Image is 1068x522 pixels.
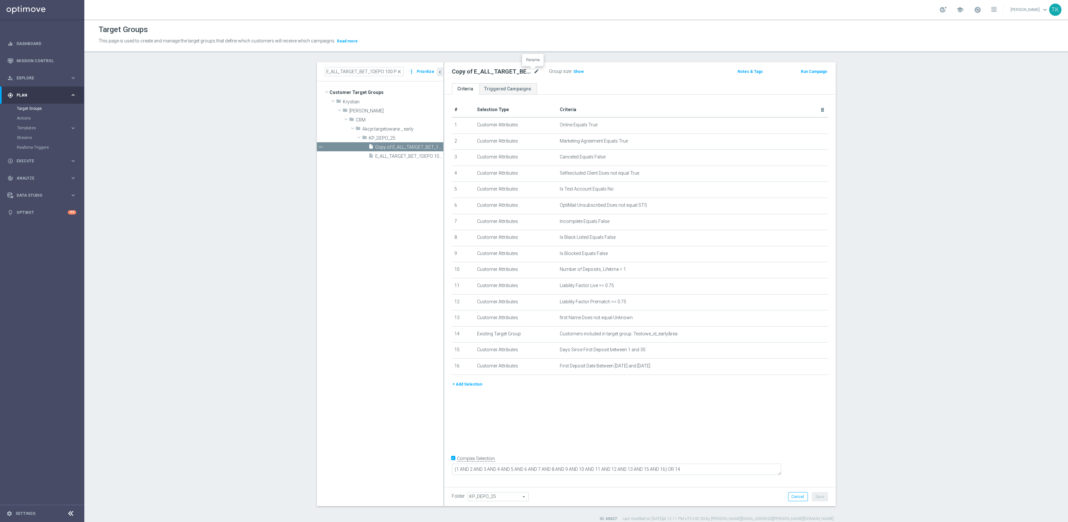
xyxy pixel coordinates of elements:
button: Save [812,492,828,501]
button: Notes & Tags [737,68,763,75]
div: Execute [7,158,70,164]
span: Customers included in target group: Testowe_id_early&rea [560,331,678,337]
span: First Deposit Date Between [DATE] and [DATE] [560,363,650,369]
td: 15 [452,342,475,359]
button: person_search Explore keyboard_arrow_right [7,75,77,81]
label: Folder [452,493,465,499]
i: folder [349,117,354,124]
div: Data Studio keyboard_arrow_right [7,193,77,198]
button: Templates keyboard_arrow_right [17,125,77,131]
td: 10 [452,262,475,278]
span: school [956,6,964,13]
span: CRM [356,117,443,123]
i: keyboard_arrow_right [70,175,76,181]
div: Templates [17,123,84,133]
i: mode_edit [534,68,540,75]
button: Prioritize [416,67,436,76]
label: Group size [549,69,571,74]
span: Data Studio [17,193,70,197]
td: Customer Attributes [474,358,557,375]
th: # [452,102,475,117]
td: Customer Attributes [474,166,557,182]
span: first Name Does not equal Unknown [560,315,633,320]
div: Streams [17,133,84,143]
div: +10 [68,210,76,215]
div: Data Studio [7,192,70,198]
span: keyboard_arrow_down [1041,6,1049,13]
div: Analyze [7,175,70,181]
i: equalizer [7,41,13,47]
td: Customer Attributes [474,230,557,246]
td: 13 [452,310,475,327]
i: keyboard_arrow_right [70,125,76,131]
a: Settings [16,512,35,516]
input: Quick find group or folder [325,67,404,76]
label: Last modified on [DATE] at 12:11 PM UTC+02:00 by [PERSON_NAME][EMAIL_ADDRESS][PERSON_NAME][DOMAIN... [623,516,834,522]
button: track_changes Analyze keyboard_arrow_right [7,176,77,181]
span: Plan [17,93,70,97]
span: Is Blocked Equals False [560,251,608,256]
button: Run Campaign [800,68,828,75]
i: gps_fixed [7,92,13,98]
button: Cancel [788,492,808,501]
a: Optibot [17,204,68,221]
i: track_changes [7,175,13,181]
i: keyboard_arrow_right [70,92,76,98]
i: delete_forever [820,107,825,112]
span: Liability Factor Live >= 0.75 [560,283,614,288]
td: 14 [452,326,475,342]
td: Customer Attributes [474,278,557,294]
a: Criteria [452,83,479,95]
div: Explore [7,75,70,81]
span: Incomplete Equals False [560,219,609,224]
span: Online Equals True [560,122,597,128]
span: close [397,69,402,74]
td: 16 [452,358,475,375]
span: OptiMail Unsubscribed Does not equal STS [560,203,647,208]
i: more_vert [409,67,415,76]
span: Customer Target Groups [330,88,443,97]
td: Customer Attributes [474,182,557,198]
span: E_ALL_TARGET_BET_1DEPO 100 PLN PREV MONTH_200825 [376,154,443,159]
span: Is Black Listed Equals False [560,235,616,240]
i: chevron_left [437,69,443,75]
td: Customer Attributes [474,133,557,150]
a: Mission Control [17,52,76,69]
div: Realtime Triggers [17,143,84,152]
h2: Copy of E_ALL_TARGET_BET_1DEPO 100 PLN PREV MONTH_200825 [452,68,533,75]
td: Customer Attributes [474,262,557,278]
button: gps_fixed Plan keyboard_arrow_right [7,93,77,98]
i: folder [343,108,348,115]
div: Plan [7,92,70,98]
a: Streams [17,135,67,140]
td: 6 [452,198,475,214]
button: lightbulb Optibot +10 [7,210,77,215]
i: insert_drive_file [369,144,374,151]
td: 8 [452,230,475,246]
h1: Target Groups [99,25,148,34]
td: 7 [452,214,475,230]
i: keyboard_arrow_right [70,158,76,164]
span: Copy of E_ALL_TARGET_BET_1DEPO 100 PLN PREV MONTH_200825 [376,145,443,150]
i: folder [356,126,361,133]
span: Show [574,69,584,74]
td: 5 [452,182,475,198]
label: : [571,69,572,74]
button: equalizer Dashboard [7,41,77,46]
div: TK [1049,4,1062,16]
a: Realtime Triggers [17,145,67,150]
a: Actions [17,116,67,121]
i: play_circle_outline [7,158,13,164]
th: Selection Type [474,102,557,117]
span: This page is used to create and manage the target groups that define which customers will receive... [99,38,335,43]
i: insert_drive_file [369,153,374,160]
td: Customer Attributes [474,342,557,359]
span: Selfexcluded Client Does not equal True [560,170,639,176]
i: lightbulb [7,210,13,215]
div: Dashboard [7,35,76,52]
span: KP_DEPO_25 [369,135,443,141]
button: Read more [336,38,358,45]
